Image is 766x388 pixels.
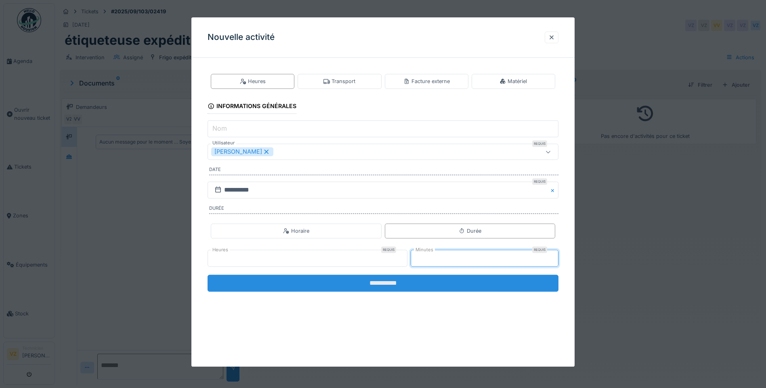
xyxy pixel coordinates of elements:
[211,148,273,156] div: [PERSON_NAME]
[550,181,558,198] button: Close
[381,246,396,253] div: Requis
[211,140,236,147] label: Utilisateur
[209,205,558,214] label: Durée
[532,141,547,147] div: Requis
[323,77,355,85] div: Transport
[208,32,275,42] h3: Nouvelle activité
[240,77,266,85] div: Heures
[211,124,229,134] label: Nom
[209,167,558,175] label: Date
[403,77,450,85] div: Facture externe
[208,100,296,114] div: Informations générales
[499,77,527,85] div: Matériel
[414,246,435,253] label: Minutes
[459,227,481,235] div: Durée
[532,246,547,253] div: Requis
[211,246,230,253] label: Heures
[532,178,547,185] div: Requis
[283,227,309,235] div: Horaire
